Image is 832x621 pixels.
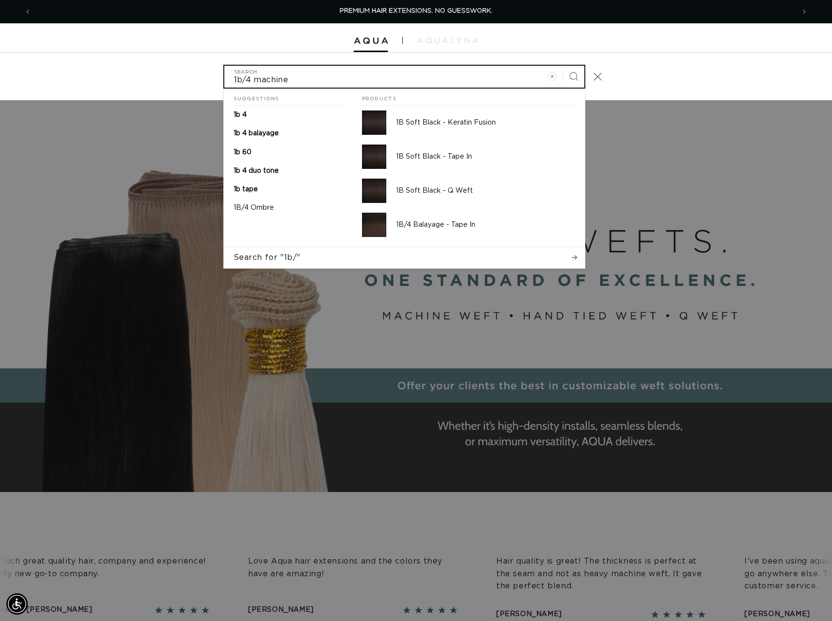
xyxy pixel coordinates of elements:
span: Search for "1b/" [234,252,301,263]
a: 1B Soft Black - Keratin Fusion [352,106,585,140]
a: 1B/4 Ombre [224,199,352,217]
button: Clear search term [542,66,563,87]
h2: Suggestions [234,89,343,106]
span: 1b 4 duo tone [234,167,279,174]
img: 1B/4 Balayage - Tape In [362,213,386,237]
a: 1b 4 duo tone [224,162,352,180]
p: 1B/4 Balayage - Tape In [396,220,575,229]
p: 1b 4 [234,110,247,119]
button: Previous announcement [17,2,38,21]
span: 1b 4 balayage [234,130,279,137]
img: Aqua Hair Extensions [354,37,388,44]
div: Accessibility Menu [6,593,28,615]
img: 1B Soft Black - Tape In [362,145,386,169]
img: 1B Soft Black - Keratin Fusion [362,110,386,135]
span: 1b tape [234,186,258,193]
img: 1B Soft Black - Q Weft [362,179,386,203]
p: 1b tape [234,185,258,194]
a: 1b 60 [224,143,352,162]
p: 1B Soft Black - Q Weft [396,186,575,195]
h2: Products [362,89,575,106]
a: 1b 4 balayage [224,124,352,143]
input: Search [224,66,584,88]
a: 1B/4 Balayage - Tape In [352,208,585,242]
iframe: Chat Widget [783,574,832,621]
a: 1B Soft Black - Q Weft [352,174,585,208]
span: PREMIUM HAIR EXTENSIONS. NO GUESSWORK. [340,8,492,14]
a: 1b tape [224,180,352,199]
button: Next announcement [794,2,815,21]
span: 1b 4 [234,111,247,118]
p: 1B Soft Black - Tape In [396,152,575,161]
p: 1b 4 duo tone [234,166,279,175]
p: 1B Soft Black - Keratin Fusion [396,118,575,127]
p: 1b 60 [234,148,252,157]
button: Search [563,66,584,87]
p: 1b 4 balayage [234,129,279,138]
img: aqualyna.com [417,37,478,43]
span: 1b 60 [234,149,252,156]
a: 1B Soft Black - Tape In [352,140,585,174]
button: Close [587,66,609,87]
a: 1b 4 [224,106,352,124]
p: 1B/4 Ombre [234,203,274,212]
